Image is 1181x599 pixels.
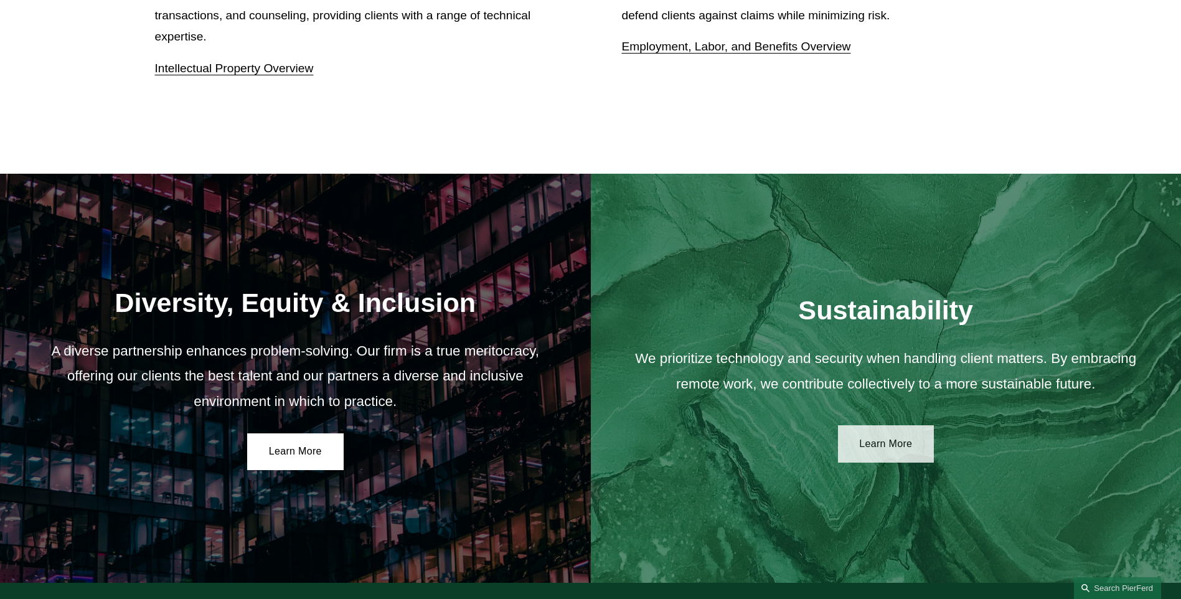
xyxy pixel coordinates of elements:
[622,40,851,53] a: Employment, Labor, and Benefits Overview
[35,286,555,319] h2: Diversity, Equity & Inclusion
[35,339,555,414] p: A diverse partnership enhances problem-solving. Our firm is a true meritocracy, offering our clie...
[1074,577,1161,599] a: Search this site
[247,433,344,471] a: Learn More
[626,346,1146,397] p: We prioritize technology and security when handling client matters. By embracing remote work, we ...
[838,425,934,463] a: Learn More
[626,294,1146,326] h2: Sustainability
[155,62,314,75] a: Intellectual Property Overview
